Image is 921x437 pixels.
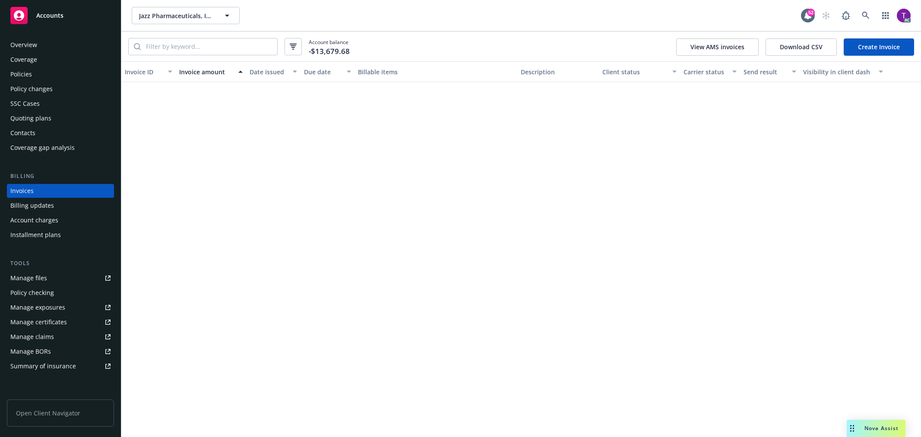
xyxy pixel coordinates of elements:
[7,82,114,96] a: Policy changes
[744,67,787,76] div: Send result
[36,12,63,19] span: Accounts
[740,61,800,82] button: Send result
[358,67,514,76] div: Billable items
[304,67,342,76] div: Due date
[897,9,911,22] img: photo
[7,399,114,427] span: Open Client Navigator
[10,315,67,329] div: Manage certificates
[7,38,114,52] a: Overview
[800,61,886,82] button: Visibility in client dash
[7,53,114,66] a: Coverage
[517,61,599,82] button: Description
[7,286,114,300] a: Policy checking
[10,301,65,314] div: Manage exposures
[864,424,899,432] span: Nova Assist
[7,359,114,373] a: Summary of insurance
[7,67,114,81] a: Policies
[7,3,114,28] a: Accounts
[7,172,114,180] div: Billing
[7,111,114,125] a: Quoting plans
[7,301,114,314] a: Manage exposures
[7,315,114,329] a: Manage certificates
[176,61,246,82] button: Invoice amount
[7,141,114,155] a: Coverage gap analysis
[10,184,34,198] div: Invoices
[10,359,76,373] div: Summary of insurance
[179,67,233,76] div: Invoice amount
[10,330,54,344] div: Manage claims
[857,7,874,24] a: Search
[139,11,214,20] span: Jazz Pharmaceuticals, Inc.
[680,61,740,82] button: Carrier status
[837,7,855,24] a: Report a Bug
[7,330,114,344] a: Manage claims
[309,38,350,54] span: Account balance
[7,199,114,212] a: Billing updates
[807,9,815,16] div: 52
[766,38,837,56] button: Download CSV
[7,259,114,268] div: Tools
[10,67,32,81] div: Policies
[301,61,355,82] button: Due date
[844,38,914,56] a: Create Invoice
[7,390,114,399] div: Analytics hub
[7,271,114,285] a: Manage files
[847,420,858,437] div: Drag to move
[7,97,114,111] a: SSC Cases
[10,199,54,212] div: Billing updates
[10,228,61,242] div: Installment plans
[521,67,595,76] div: Description
[121,61,176,82] button: Invoice ID
[599,61,680,82] button: Client status
[10,38,37,52] div: Overview
[684,67,727,76] div: Carrier status
[7,126,114,140] a: Contacts
[10,141,75,155] div: Coverage gap analysis
[134,43,141,50] svg: Search
[132,7,240,24] button: Jazz Pharmaceuticals, Inc.
[10,126,35,140] div: Contacts
[7,184,114,198] a: Invoices
[7,228,114,242] a: Installment plans
[10,271,47,285] div: Manage files
[7,345,114,358] a: Manage BORs
[10,345,51,358] div: Manage BORs
[125,67,163,76] div: Invoice ID
[10,53,37,66] div: Coverage
[10,286,54,300] div: Policy checking
[141,38,277,55] input: Filter by keyword...
[602,67,668,76] div: Client status
[10,213,58,227] div: Account charges
[354,61,517,82] button: Billable items
[250,67,288,76] div: Date issued
[803,67,874,76] div: Visibility in client dash
[10,111,51,125] div: Quoting plans
[246,61,301,82] button: Date issued
[7,213,114,227] a: Account charges
[10,97,40,111] div: SSC Cases
[877,7,894,24] a: Switch app
[10,82,53,96] div: Policy changes
[847,420,905,437] button: Nova Assist
[676,38,759,56] button: View AMS invoices
[817,7,835,24] a: Start snowing
[309,46,350,57] span: -$13,679.68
